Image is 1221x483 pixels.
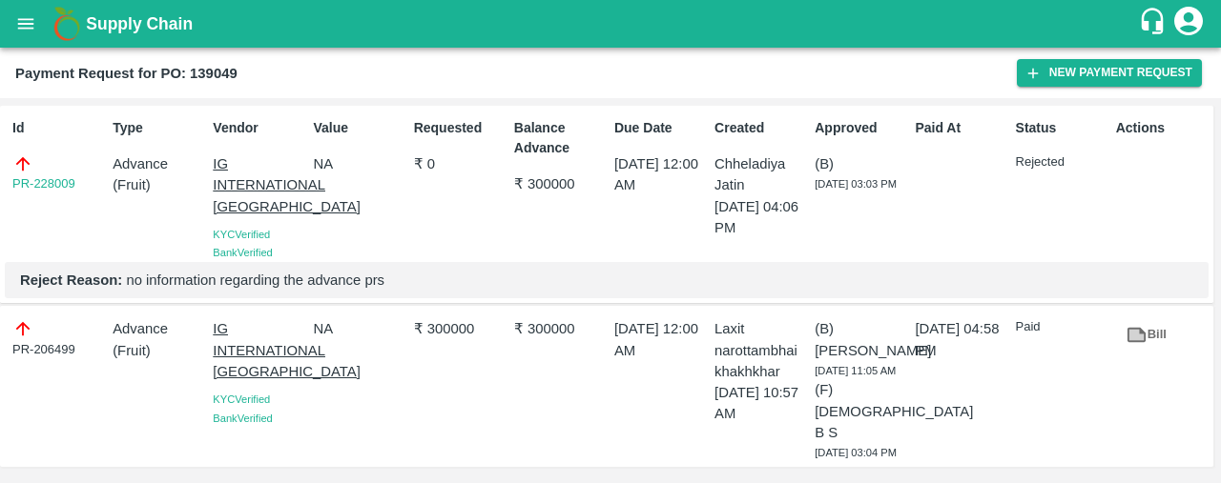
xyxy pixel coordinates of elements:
b: Reject Reason: [20,272,122,288]
p: ₹ 300000 [514,173,607,194]
p: no information regarding the advance prs [20,270,1193,291]
span: Bank Verified [213,413,272,424]
p: ₹ 300000 [514,318,607,339]
p: ₹ 0 [414,153,507,174]
p: ( Fruit ) [113,340,205,361]
p: Laxit narottambhai khakhkhar [714,318,807,382]
p: IG INTERNATIONAL [GEOGRAPHIC_DATA] [213,153,305,217]
p: [DATE] 12:00 AM [614,318,707,361]
p: NA [313,318,405,339]
p: [DATE] 04:06 PM [714,196,807,239]
div: PR-206499 [12,318,105,358]
p: Value [313,118,405,138]
p: NA [313,153,405,174]
p: IG INTERNATIONAL [GEOGRAPHIC_DATA] [213,318,305,382]
p: (F) [DEMOGRAPHIC_DATA] B S [815,379,907,443]
p: Chheladiya Jatin [714,153,807,196]
p: Id [12,118,105,138]
p: Approved [815,118,907,138]
p: Paid At [915,118,1007,138]
img: logo [48,5,86,43]
p: Created [714,118,807,138]
span: KYC Verified [213,229,270,240]
p: Advance [113,318,205,339]
a: PR-228009 [12,174,75,193]
div: customer-support [1138,7,1171,41]
p: ( Fruit ) [113,174,205,195]
a: Supply Chain [86,10,1138,37]
p: Status [1016,118,1108,138]
p: [DATE] 12:00 AM [614,153,707,196]
span: [DATE] 03:04 PM [815,447,897,458]
p: Vendor [213,118,305,138]
b: Supply Chain [86,14,193,33]
button: open drawer [4,2,48,46]
p: Requested [414,118,507,138]
div: account of current user [1171,4,1206,44]
span: [DATE] 11:05 AM [815,365,896,376]
p: Advance [113,153,205,174]
b: Payment Request for PO: 139049 [15,66,238,81]
p: (B) [PERSON_NAME] [815,318,907,361]
a: Bill [1116,318,1177,352]
button: New Payment Request [1017,59,1202,87]
p: Balance Advance [514,118,607,158]
p: Due Date [614,118,707,138]
p: [DATE] 04:58 PM [915,318,1007,361]
p: (B) [815,153,907,174]
p: Type [113,118,205,138]
span: [DATE] 03:03 PM [815,178,897,190]
span: Bank Verified [213,247,272,258]
p: [DATE] 10:57 AM [714,382,807,425]
span: KYC Verified [213,393,270,405]
p: Actions [1116,118,1209,138]
p: Rejected [1016,153,1108,171]
p: ₹ 300000 [414,318,507,339]
p: Paid [1016,318,1108,336]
